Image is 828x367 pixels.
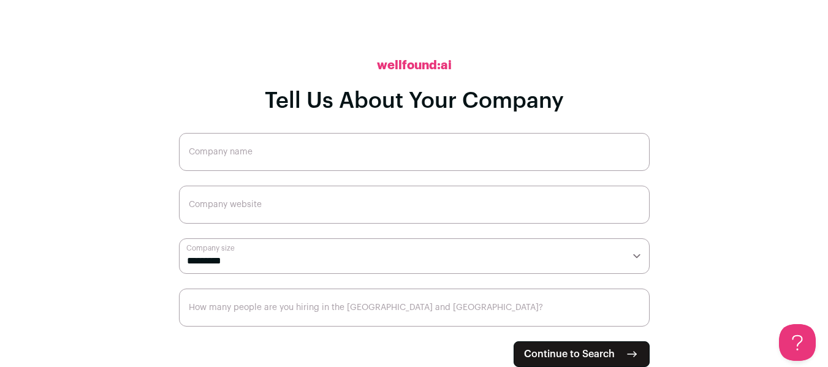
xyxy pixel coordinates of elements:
[377,57,452,74] h2: wellfound:ai
[179,289,650,327] input: How many people are you hiring in the US and Canada?
[514,341,650,367] button: Continue to Search
[179,133,650,171] input: Company name
[179,186,650,224] input: Company website
[524,347,615,361] span: Continue to Search
[779,324,816,361] iframe: Help Scout Beacon - Open
[265,89,564,113] h1: Tell Us About Your Company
